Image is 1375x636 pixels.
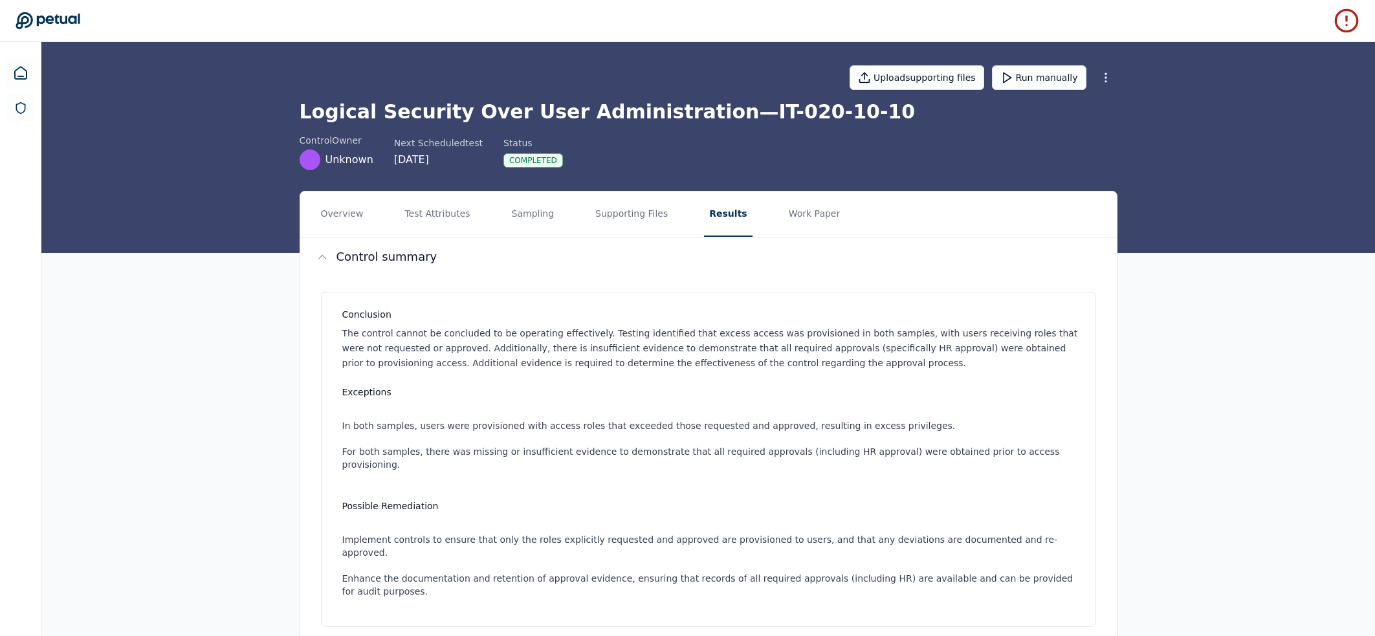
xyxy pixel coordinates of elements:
[503,153,563,168] div: Completed
[507,192,560,237] button: Sampling
[590,192,673,237] button: Supporting Files
[336,248,437,266] h2: Control summary
[503,137,563,149] div: Status
[342,533,1080,559] li: Implement controls to ensure that only the roles explicitly requested and approved are provisione...
[342,386,1080,399] h3: Exceptions
[394,137,483,149] div: Next Scheduled test
[16,12,80,30] a: Go to Dashboard
[342,572,1080,598] li: Enhance the documentation and retention of approval evidence, ensuring that records of all requir...
[300,192,1117,237] nav: Tabs
[850,65,984,90] button: Uploadsupporting files
[342,499,1080,512] h3: Possible Remediation
[325,152,373,168] span: Unknown
[992,65,1086,90] button: Run manually
[342,445,1080,471] li: For both samples, there was missing or insufficient evidence to demonstrate that all required app...
[399,192,475,237] button: Test Attributes
[704,192,752,237] button: Results
[5,58,36,89] a: Dashboard
[342,326,1080,370] p: The control cannot be concluded to be operating effectively. Testing identified that excess acces...
[300,100,1117,124] h1: Logical Security Over User Administration — IT-020-10-10
[342,419,1080,432] li: In both samples, users were provisioned with access roles that exceeded those requested and appro...
[6,94,35,122] a: SOC
[784,192,846,237] button: Work Paper
[1094,66,1117,89] button: More Options
[316,192,369,237] button: Overview
[300,237,1117,276] button: Control summary
[342,308,1080,321] h3: Conclusion
[394,152,483,168] div: [DATE]
[300,134,373,147] div: control Owner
